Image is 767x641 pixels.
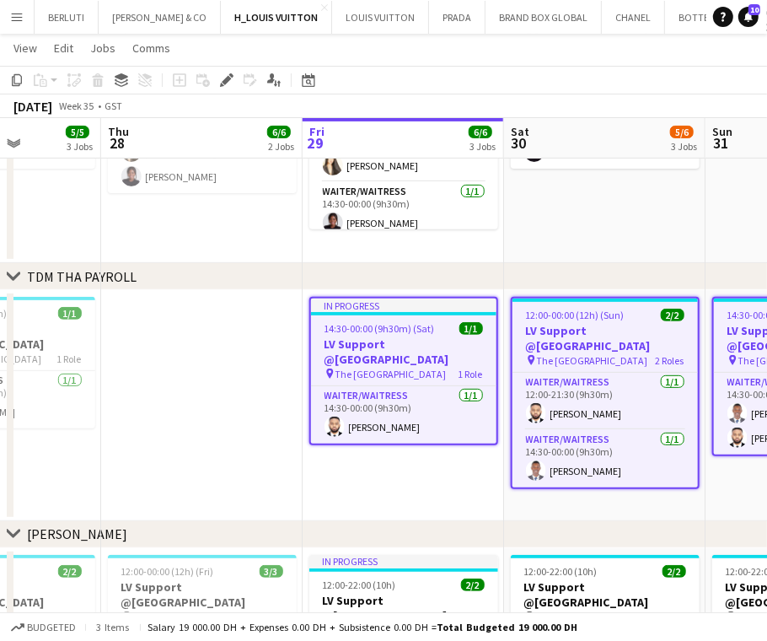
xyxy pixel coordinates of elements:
[324,322,435,335] span: 14:30-00:00 (9h30m) (Sat)
[461,579,485,591] span: 2/2
[710,133,732,153] span: 31
[511,579,700,610] h3: LV Support @[GEOGRAPHIC_DATA]
[656,354,684,367] span: 2 Roles
[511,297,700,489] app-job-card: 12:00-00:00 (12h) (Sun)2/2LV Support @[GEOGRAPHIC_DATA] The [GEOGRAPHIC_DATA]2 RolesWaiter/Waitre...
[748,4,760,15] span: 10
[56,100,98,112] span: Week 35
[13,98,52,115] div: [DATE]
[526,309,625,321] span: 12:00-00:00 (12h) (Sun)
[512,373,698,430] app-card-role: Waiter/Waitress1/112:00-21:30 (9h30m)[PERSON_NAME]
[90,40,115,56] span: Jobs
[105,133,129,153] span: 28
[511,124,529,139] span: Sat
[602,1,665,34] button: CHANEL
[58,307,82,320] span: 1/1
[512,430,698,487] app-card-role: Waiter/Waitress1/114:30-00:00 (9h30m)[PERSON_NAME]
[54,40,73,56] span: Edit
[670,126,694,138] span: 5/6
[47,37,80,59] a: Edit
[13,40,37,56] span: View
[309,297,498,445] app-job-card: In progress14:30-00:00 (9h30m) (Sat)1/1LV Support @[GEOGRAPHIC_DATA] The [GEOGRAPHIC_DATA]1 RoleW...
[469,140,496,153] div: 3 Jobs
[309,124,324,139] span: Fri
[93,621,133,633] span: 3 items
[108,124,129,139] span: Thu
[126,37,177,59] a: Comms
[53,610,82,622] span: 2 Roles
[83,37,122,59] a: Jobs
[57,353,82,365] span: 1 Role
[537,354,648,367] span: The [GEOGRAPHIC_DATA]
[671,140,697,153] div: 3 Jobs
[307,133,324,153] span: 29
[27,525,127,542] div: [PERSON_NAME]
[712,124,732,139] span: Sun
[459,368,483,380] span: 1 Role
[35,1,99,34] button: BERLUTI
[429,1,485,34] button: PRADA
[105,100,122,112] div: GST
[512,323,698,353] h3: LV Support @[GEOGRAPHIC_DATA]
[8,618,78,637] button: Budgeted
[268,140,294,153] div: 2 Jobs
[738,7,759,27] a: 10
[311,299,496,312] div: In progress
[221,1,332,34] button: H_LOUIS VUITTON
[27,268,137,285] div: TDM THA PAYROLL
[67,140,93,153] div: 3 Jobs
[508,133,529,153] span: 30
[524,565,598,578] span: 12:00-22:00 (10h)
[147,621,577,633] div: Salary 19 000.00 DH + Expenses 0.00 DH + Subsistence 0.00 DH =
[309,555,498,568] div: In progress
[267,126,291,138] span: 6/6
[332,1,429,34] button: LOUIS VUITTON
[309,593,498,623] h3: LV Support @[GEOGRAPHIC_DATA]
[260,565,283,578] span: 3/3
[121,565,214,578] span: 12:00-00:00 (12h) (Fri)
[459,322,483,335] span: 1/1
[309,182,498,240] app-card-role: Waiter/Waitress1/114:30-00:00 (9h30m)[PERSON_NAME]
[255,610,283,622] span: 3 Roles
[469,126,492,138] span: 6/6
[535,610,628,622] span: [GEOGRAPHIC_DATA]
[132,610,225,622] span: [GEOGRAPHIC_DATA]
[311,337,496,367] h3: LV Support @[GEOGRAPHIC_DATA]
[323,579,396,591] span: 12:00-22:00 (10h)
[66,126,89,138] span: 5/5
[662,565,686,578] span: 2/2
[108,579,297,610] h3: LV Support @[GEOGRAPHIC_DATA]
[58,565,82,578] span: 2/2
[657,610,686,622] span: 2 Roles
[311,386,496,444] app-card-role: Waiter/Waitress1/114:30-00:00 (9h30m)[PERSON_NAME]
[27,622,76,633] span: Budgeted
[437,621,577,633] span: Total Budgeted 19 000.00 DH
[7,37,44,59] a: View
[661,309,684,321] span: 2/2
[132,40,170,56] span: Comms
[99,1,221,34] button: [PERSON_NAME] & CO
[485,1,602,34] button: BRAND BOX GLOBAL
[335,368,447,380] span: The [GEOGRAPHIC_DATA]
